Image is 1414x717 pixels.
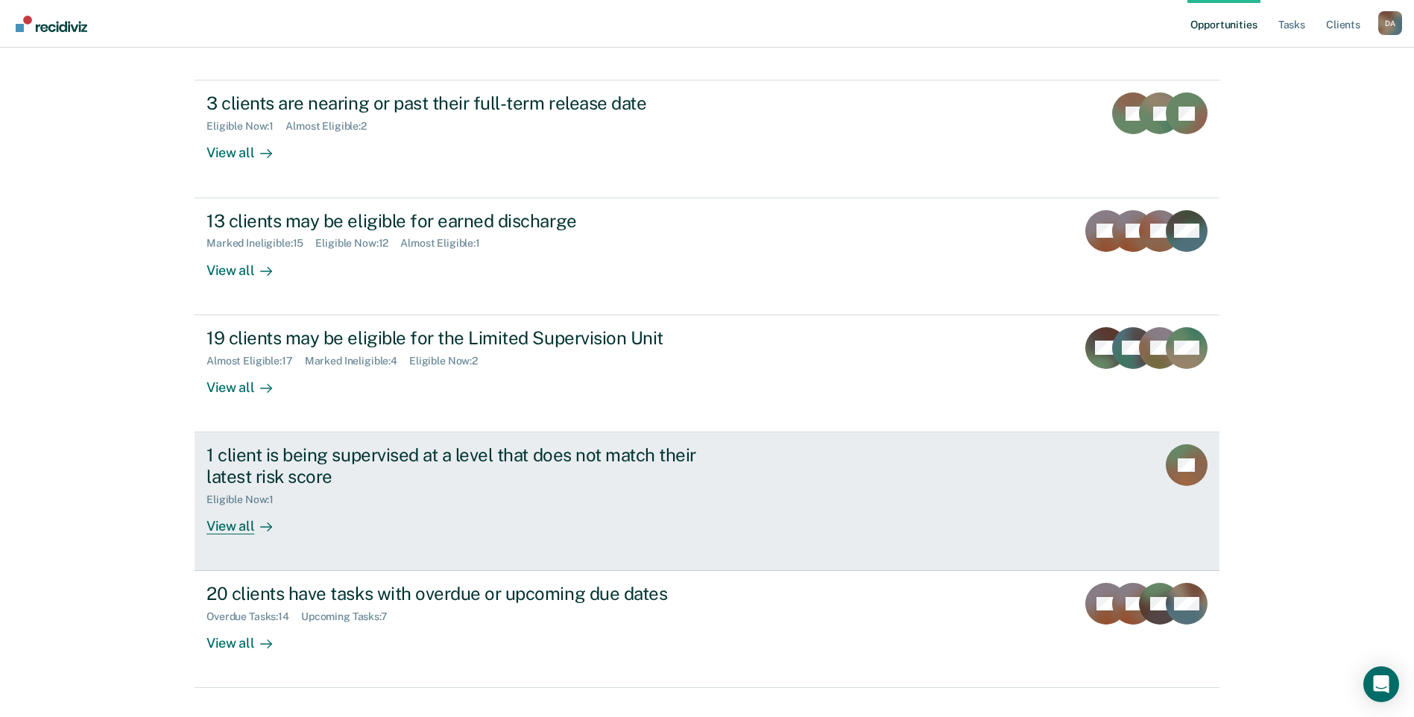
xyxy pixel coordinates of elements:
[315,237,400,250] div: Eligible Now : 12
[1378,11,1402,35] div: D A
[206,92,730,114] div: 3 clients are nearing or past their full-term release date
[206,444,730,487] div: 1 client is being supervised at a level that does not match their latest risk score
[206,355,305,367] div: Almost Eligible : 17
[16,16,87,32] img: Recidiviz
[206,327,730,349] div: 19 clients may be eligible for the Limited Supervision Unit
[305,355,409,367] div: Marked Ineligible : 4
[301,610,400,623] div: Upcoming Tasks : 7
[206,493,285,506] div: Eligible Now : 1
[206,367,290,396] div: View all
[206,250,290,279] div: View all
[206,120,285,133] div: Eligible Now : 1
[1378,11,1402,35] button: Profile dropdown button
[195,315,1219,432] a: 19 clients may be eligible for the Limited Supervision UnitAlmost Eligible:17Marked Ineligible:4E...
[206,583,730,604] div: 20 clients have tasks with overdue or upcoming due dates
[206,237,315,250] div: Marked Ineligible : 15
[409,355,490,367] div: Eligible Now : 2
[206,610,301,623] div: Overdue Tasks : 14
[206,210,730,232] div: 13 clients may be eligible for earned discharge
[195,571,1219,688] a: 20 clients have tasks with overdue or upcoming due datesOverdue Tasks:14Upcoming Tasks:7View all
[195,80,1219,198] a: 3 clients are nearing or past their full-term release dateEligible Now:1Almost Eligible:2View all
[206,623,290,652] div: View all
[400,237,492,250] div: Almost Eligible : 1
[285,120,379,133] div: Almost Eligible : 2
[206,505,290,534] div: View all
[195,432,1219,571] a: 1 client is being supervised at a level that does not match their latest risk scoreEligible Now:1...
[206,133,290,162] div: View all
[1363,666,1399,702] div: Open Intercom Messenger
[195,198,1219,315] a: 13 clients may be eligible for earned dischargeMarked Ineligible:15Eligible Now:12Almost Eligible...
